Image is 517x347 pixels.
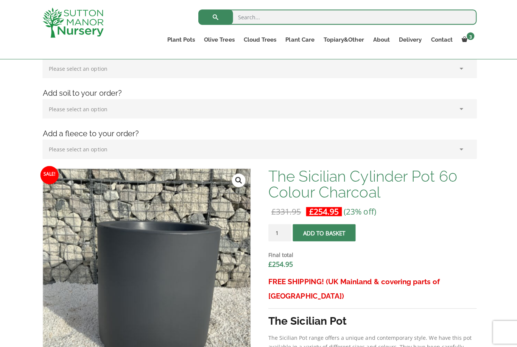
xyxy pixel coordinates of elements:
button: Add to basket [291,223,354,240]
span: £ [270,205,275,216]
span: £ [267,258,271,267]
h4: Add a fleece to your order? [37,127,480,139]
h3: FREE SHIPPING! (UK Mainland & covering parts of [GEOGRAPHIC_DATA]) [267,273,474,301]
span: 3 [464,32,472,40]
a: 3 [455,34,474,45]
input: Product quantity [267,223,290,240]
img: logo [43,8,103,37]
dt: Final total [267,249,474,258]
a: Contact [424,34,455,45]
a: Delivery [392,34,424,45]
bdi: 254.95 [267,258,292,267]
span: Sale! [40,165,59,183]
a: Topiary&Other [318,34,367,45]
h1: The Sicilian Cylinder Pot 60 Colour Charcoal [267,167,474,199]
span: (23% off) [342,205,374,216]
bdi: 254.95 [308,205,337,216]
input: Search... [198,9,474,25]
bdi: 331.95 [270,205,300,216]
a: About [367,34,392,45]
span: £ [308,205,312,216]
a: Plant Care [280,34,318,45]
a: View full-screen image gallery [231,173,244,186]
a: Olive Trees [199,34,238,45]
a: Plant Pots [162,34,199,45]
h4: Add soil to your order? [37,87,480,99]
strong: The Sicilian Pot [267,313,345,325]
a: Cloud Trees [238,34,280,45]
